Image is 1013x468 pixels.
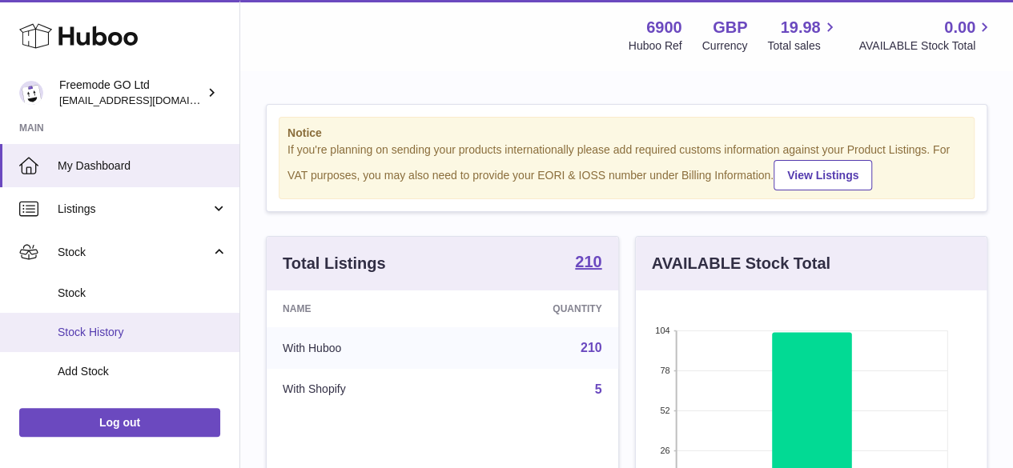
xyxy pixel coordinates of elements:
[575,254,601,270] strong: 210
[58,158,227,174] span: My Dashboard
[58,364,227,379] span: Add Stock
[58,286,227,301] span: Stock
[595,382,602,396] a: 5
[646,17,682,38] strong: 6900
[660,406,669,415] text: 52
[660,446,669,455] text: 26
[713,17,747,38] strong: GBP
[19,81,43,105] img: internalAdmin-6900@internal.huboo.com
[652,253,830,274] h3: AVAILABLE Stock Total
[58,245,211,260] span: Stock
[858,17,994,54] a: 0.00 AVAILABLE Stock Total
[59,78,203,108] div: Freemode GO Ltd
[58,202,211,217] span: Listings
[767,38,838,54] span: Total sales
[287,126,966,141] strong: Notice
[858,38,994,54] span: AVAILABLE Stock Total
[267,327,456,369] td: With Huboo
[58,403,227,418] span: Delivery History
[267,290,456,327] th: Name
[767,17,838,54] a: 19.98 Total sales
[774,160,872,190] a: View Listings
[58,325,227,340] span: Stock History
[575,254,601,273] a: 210
[660,366,669,375] text: 78
[287,142,966,190] div: If you're planning on sending your products internationally please add required customs informati...
[655,326,669,335] text: 104
[629,38,682,54] div: Huboo Ref
[944,17,975,38] span: 0.00
[581,341,602,354] a: 210
[283,253,386,274] h3: Total Listings
[19,408,220,437] a: Log out
[702,38,748,54] div: Currency
[267,369,456,410] td: With Shopify
[59,94,235,106] span: [EMAIL_ADDRESS][DOMAIN_NAME]
[780,17,820,38] span: 19.98
[456,290,617,327] th: Quantity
